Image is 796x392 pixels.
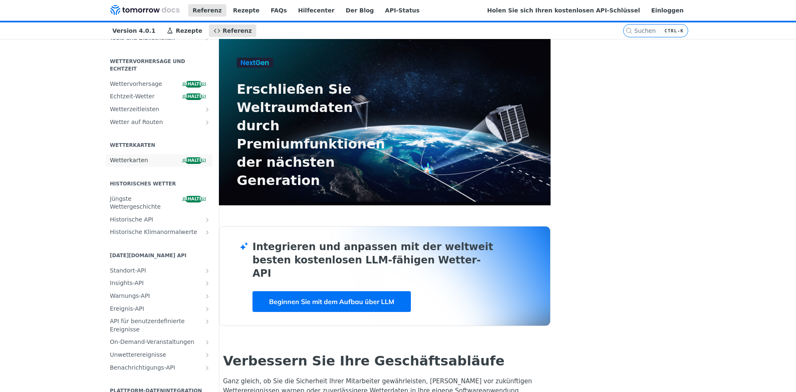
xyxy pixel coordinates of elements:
font: Einloggen [651,7,684,14]
a: API für benutzerdefinierte EreignisseUnterseiten für die Custom Events API anzeigen [106,315,213,336]
a: Insights-APIUnterseiten für Insights API anzeigen [106,277,213,290]
kbd: CTRL-K [663,27,686,35]
font: Wetter auf Routen [110,119,163,125]
font: Warnungs-API [110,292,150,299]
a: Jüngste Wettergeschichteerhalten [106,193,213,213]
button: Unterseiten für die Benachrichtigungs-API anzeigen [204,365,211,371]
font: Echtzeit-Wetter [110,93,155,100]
a: Der Blog [341,4,379,17]
button: Unterseiten für die Custom Events API anzeigen [204,318,211,325]
font: Jüngste Wettergeschichte [110,195,161,210]
font: Wetterkarten [110,142,155,148]
a: Wetterkartenerhalten [106,154,213,167]
font: Insights-API [110,280,144,286]
button: Unterseiten für die Events-API anzeigen [204,306,211,312]
font: Unwetterereignisse [110,351,166,358]
font: API-Status [385,7,420,14]
a: UnwetterereignisseUnterseiten für Unwetterereignisse anzeigen [106,349,213,361]
font: Referenz [193,7,222,14]
font: Verbessern Sie Ihre Geschäftsabläufe [223,353,505,369]
button: Unterseiten für On-Demand-Events anzeigen [204,339,211,346]
font: erhalten [182,94,206,99]
a: Einloggen [647,4,688,17]
font: erhalten [182,82,206,86]
font: Ereignis-API [110,305,144,312]
input: CTRL-K [634,27,706,34]
a: Wetter auf RoutenUnterseiten für „Wetter auf Routen“ anzeigen [106,116,213,129]
button: Unterseiten für Insights API anzeigen [204,280,211,287]
a: Hilfecenter [294,4,339,17]
font: Benachrichtigungs-API [110,364,175,371]
a: Beginnen Sie mit dem Aufbau über LLM [252,291,411,312]
a: Ereignis-APIUnterseiten für die Events-API anzeigen [106,303,213,315]
a: API-Status [381,4,424,17]
font: Wetterzeitleisten [110,106,159,112]
a: Referenz [188,4,226,17]
font: erhalten [182,158,206,163]
a: Rezepte [162,24,207,37]
font: Referenz [223,27,252,34]
button: Unterseiten für Historical API anzeigen [204,217,211,223]
a: Benachrichtigungs-APIUnterseiten für die Benachrichtigungs-API anzeigen [106,362,213,374]
button: Unterseiten für „Wetter auf Routen“ anzeigen [204,119,211,126]
a: Historische APIUnterseiten für Historical API anzeigen [106,214,213,226]
font: Rezepte [233,7,260,14]
font: Rezepte [176,27,202,34]
font: On-Demand-Veranstaltungen [110,338,194,345]
font: Wettervorhersage [110,80,162,87]
a: On-Demand-VeranstaltungenUnterseiten für On-Demand-Events anzeigen [106,336,213,348]
font: Premiumfunktionen der nächsten Generation [237,136,385,188]
button: Unterseiten für Alerts API anzeigen [204,293,211,299]
a: Referenz [209,24,256,37]
button: Unterseiten für Wetterzeitleisten anzeigen [204,106,211,113]
font: [DATE][DOMAIN_NAME] API [110,253,187,258]
button: Unterseiten für Unwetterereignisse anzeigen [204,352,211,358]
nav: Hauptnavigation [99,22,623,39]
font: Der Blog [346,7,374,14]
svg: Suchen [626,27,632,34]
img: NextGen [237,58,273,68]
font: Historische API [110,216,153,223]
a: Standort-APIUnterseiten für die Locations API anzeigen [106,265,213,277]
a: Rezepte [228,4,264,17]
font: Standort-API [110,267,146,274]
a: Echtzeit-Wettererhalten [106,90,213,103]
font: Wetterkarten [110,157,148,163]
img: Tomorrow.io Wetter-API-Dokumente [110,5,180,15]
font: Integrieren und anpassen mit der weltweit besten kostenlosen LLM-fähigen Wetter-API [252,241,493,279]
font: Holen Sie sich Ihren kostenlosen API-Schlüssel [487,7,640,14]
a: WetterzeitleistenUnterseiten für Wetterzeitleisten anzeigen [106,103,213,116]
font: Hilfecenter [298,7,335,14]
button: Unterseiten für „Historische Klimanormalwerte“ anzeigen [204,229,211,236]
font: Historisches Wetter [110,181,176,187]
a: Historische KlimanormalwerteUnterseiten für „Historische Klimanormalwerte“ anzeigen [106,226,213,239]
a: Wettervorhersageerhalten [106,78,213,90]
font: Erschließen Sie Weltraumdaten durch [237,81,353,134]
font: erhalten [182,197,206,201]
font: Version 4.0.1 [112,27,155,34]
font: Beginnen Sie mit dem Aufbau über LLM [269,297,394,306]
font: Wettervorhersage und Echtzeit [110,58,185,72]
font: FAQs [271,7,287,14]
a: Warnungs-APIUnterseiten für Alerts API anzeigen [106,290,213,302]
a: Holen Sie sich Ihren kostenlosen API-Schlüssel [483,4,645,17]
a: FAQs [266,4,291,17]
font: API für benutzerdefinierte Ereignisse [110,318,184,333]
font: Historische Klimanormalwerte [110,229,197,235]
button: Unterseiten für die Locations API anzeigen [204,268,211,274]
